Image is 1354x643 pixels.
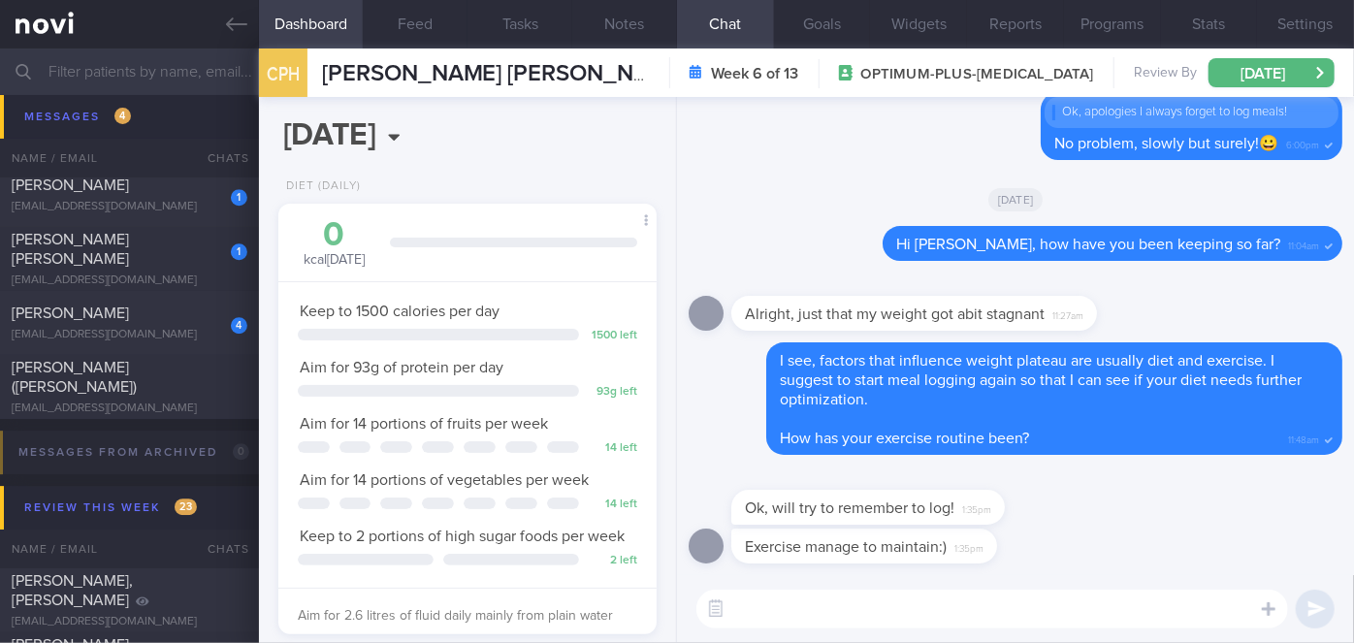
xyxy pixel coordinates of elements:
[896,237,1280,252] span: Hi [PERSON_NAME], how have you been keeping so far?
[233,443,249,460] span: 0
[12,328,247,342] div: [EMAIL_ADDRESS][DOMAIN_NAME]
[745,306,1045,322] span: Alright, just that my weight got abit stagnant
[254,37,312,112] div: CPH
[780,431,1029,446] span: How has your exercise routine been?
[231,189,247,206] div: 1
[1286,134,1319,152] span: 6:00pm
[12,360,137,395] span: [PERSON_NAME] ([PERSON_NAME])
[745,539,947,555] span: Exercise manage to maintain:)
[181,530,259,568] div: Chats
[1052,305,1083,323] span: 11:27am
[12,305,129,321] span: [PERSON_NAME]
[962,498,991,517] span: 1:35pm
[298,218,371,252] div: 0
[589,498,637,512] div: 14 left
[231,243,247,260] div: 1
[300,416,548,432] span: Aim for 14 portions of fruits per week
[12,200,247,214] div: [EMAIL_ADDRESS][DOMAIN_NAME]
[589,441,637,456] div: 14 left
[954,537,983,556] span: 1:35pm
[1209,58,1335,87] button: [DATE]
[1288,429,1319,447] span: 11:48am
[278,179,361,194] div: Diet (Daily)
[589,385,637,400] div: 93 g left
[300,360,503,375] span: Aim for 93g of protein per day
[745,500,954,516] span: Ok, will try to remember to log!
[175,498,197,515] span: 23
[1288,235,1319,253] span: 11:04am
[988,188,1044,211] span: [DATE]
[298,609,613,623] span: Aim for 2.6 litres of fluid daily mainly from plain water
[14,439,254,466] div: Messages from Archived
[300,529,625,544] span: Keep to 2 portions of high sugar foods per week
[12,177,129,193] span: [PERSON_NAME]
[1134,65,1197,82] span: Review By
[861,65,1094,84] span: OPTIMUM-PLUS-[MEDICAL_DATA]
[12,273,247,288] div: [EMAIL_ADDRESS][DOMAIN_NAME]
[300,304,500,319] span: Keep to 1500 calories per day
[712,64,799,83] strong: Week 6 of 13
[12,402,247,416] div: [EMAIL_ADDRESS][DOMAIN_NAME]
[231,317,247,334] div: 4
[780,353,1302,407] span: I see, factors that influence weight plateau are usually diet and exercise. I suggest to start me...
[322,62,689,85] span: [PERSON_NAME] [PERSON_NAME]
[19,495,202,521] div: Review this week
[589,554,637,568] div: 2 left
[1052,105,1331,120] div: Ok, apologies I always forget to log meals!
[12,573,133,608] span: [PERSON_NAME], [PERSON_NAME]
[1054,136,1278,151] span: No problem, slowly but surely!😀
[12,232,129,267] span: [PERSON_NAME] [PERSON_NAME]
[12,615,247,629] div: [EMAIL_ADDRESS][DOMAIN_NAME]
[298,218,371,270] div: kcal [DATE]
[300,472,589,488] span: Aim for 14 portions of vegetables per week
[589,329,637,343] div: 1500 left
